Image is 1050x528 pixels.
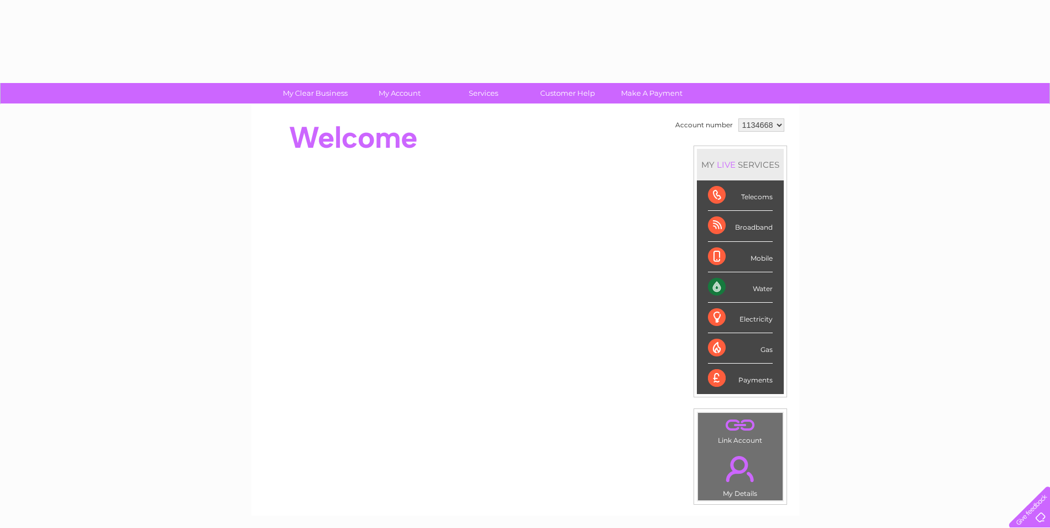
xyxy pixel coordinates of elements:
a: My Clear Business [270,83,361,103]
a: My Account [354,83,445,103]
div: Electricity [708,303,773,333]
div: Broadband [708,211,773,241]
div: MY SERVICES [697,149,784,180]
td: Account number [673,116,736,134]
td: My Details [697,447,783,501]
div: Telecoms [708,180,773,211]
div: Mobile [708,242,773,272]
a: Services [438,83,529,103]
a: . [701,416,780,435]
div: Payments [708,364,773,394]
a: Make A Payment [606,83,697,103]
div: Gas [708,333,773,364]
a: Customer Help [522,83,613,103]
td: Link Account [697,412,783,447]
a: . [701,449,780,488]
div: LIVE [715,159,738,170]
div: Water [708,272,773,303]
